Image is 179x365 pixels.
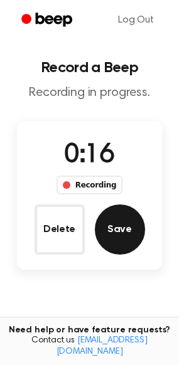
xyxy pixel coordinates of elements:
[106,5,166,35] a: Log Out
[35,204,85,255] button: Delete Audio Record
[10,85,169,101] p: Recording in progress.
[10,60,169,75] h1: Record a Beep
[64,142,114,169] span: 0:16
[57,336,148,356] a: [EMAIL_ADDRESS][DOMAIN_NAME]
[95,204,145,255] button: Save Audio Record
[57,176,122,194] div: Recording
[13,8,84,33] a: Beep
[8,336,171,357] span: Contact us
